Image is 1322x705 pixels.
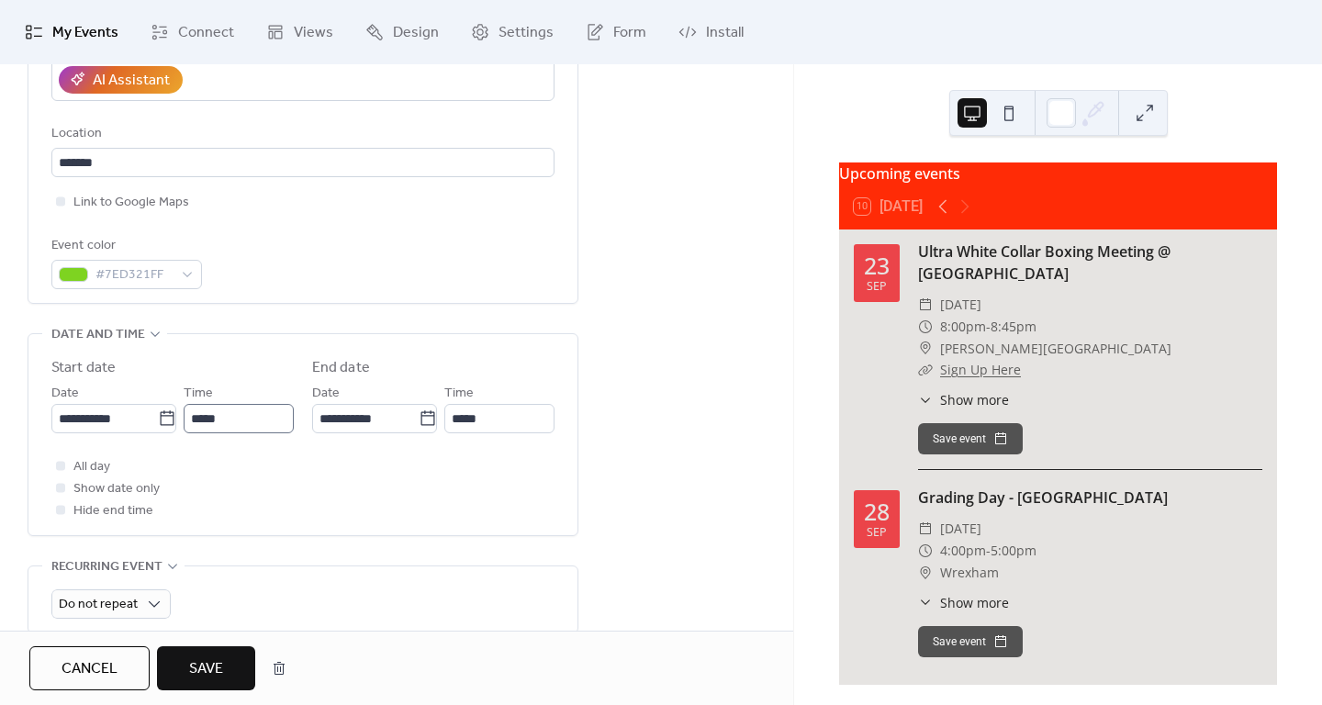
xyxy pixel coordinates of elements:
[457,7,567,57] a: Settings
[51,235,198,257] div: Event color
[864,500,890,523] div: 28
[51,123,551,145] div: Location
[52,22,118,44] span: My Events
[665,7,757,57] a: Install
[51,357,116,379] div: Start date
[706,22,744,44] span: Install
[867,527,887,539] div: Sep
[312,357,370,379] div: End date
[918,241,1171,284] a: Ultra White Collar Boxing Meeting @ [GEOGRAPHIC_DATA]
[11,7,132,57] a: My Events
[940,316,986,338] span: 8:00pm
[252,7,347,57] a: Views
[940,390,1009,409] span: Show more
[572,7,660,57] a: Form
[940,518,981,540] span: [DATE]
[918,423,1023,454] button: Save event
[444,383,474,405] span: Time
[178,22,234,44] span: Connect
[51,324,145,346] span: Date and time
[137,7,248,57] a: Connect
[312,383,340,405] span: Date
[918,390,1009,409] button: ​Show more
[918,359,933,381] div: ​
[940,540,986,562] span: 4:00pm
[184,383,213,405] span: Time
[940,338,1171,360] span: [PERSON_NAME][GEOGRAPHIC_DATA]
[991,316,1036,338] span: 8:45pm
[918,593,933,612] div: ​
[839,162,1277,185] div: Upcoming events
[918,562,933,584] div: ​
[157,646,255,690] button: Save
[73,192,189,214] span: Link to Google Maps
[95,264,173,286] span: #7ED321FF
[59,592,138,617] span: Do not repeat
[73,500,153,522] span: Hide end time
[918,518,933,540] div: ​
[613,22,646,44] span: Form
[986,316,991,338] span: -
[864,254,890,277] div: 23
[918,316,933,338] div: ​
[940,593,1009,612] span: Show more
[986,540,991,562] span: -
[189,658,223,680] span: Save
[73,478,160,500] span: Show date only
[918,487,1262,509] div: Grading Day - [GEOGRAPHIC_DATA]
[62,658,118,680] span: Cancel
[73,456,110,478] span: All day
[93,70,170,92] div: AI Assistant
[918,593,1009,612] button: ​Show more
[499,22,554,44] span: Settings
[294,22,333,44] span: Views
[918,294,933,316] div: ​
[918,338,933,360] div: ​
[940,562,999,584] span: Wrexham
[940,361,1021,378] a: Sign Up Here
[867,281,887,293] div: Sep
[29,646,150,690] button: Cancel
[991,540,1036,562] span: 5:00pm
[51,383,79,405] span: Date
[393,22,439,44] span: Design
[918,540,933,562] div: ​
[918,390,933,409] div: ​
[940,294,981,316] span: [DATE]
[918,626,1023,657] button: Save event
[352,7,453,57] a: Design
[59,66,183,94] button: AI Assistant
[51,556,162,578] span: Recurring event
